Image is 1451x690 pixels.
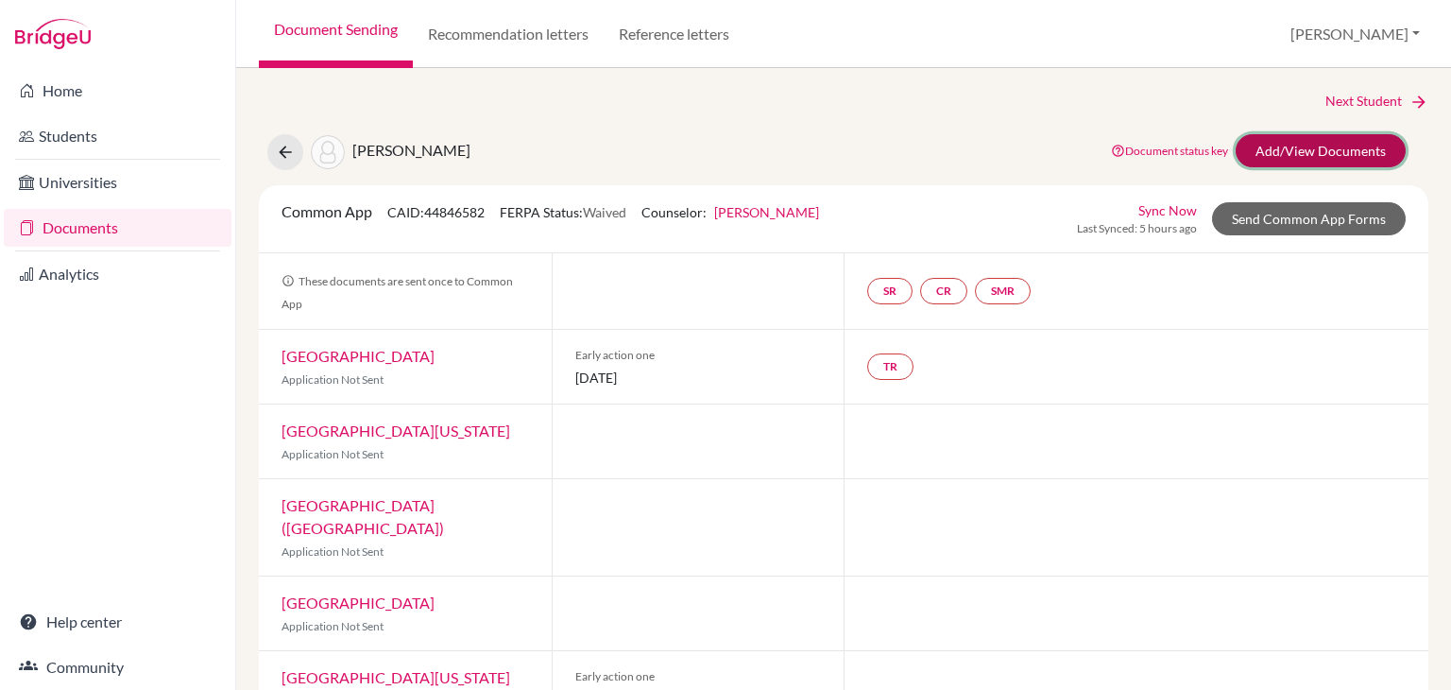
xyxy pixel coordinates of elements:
a: [PERSON_NAME] [714,204,819,220]
a: Universities [4,164,231,201]
a: CR [920,278,967,304]
a: Home [4,72,231,110]
span: These documents are sent once to Common App [282,274,513,311]
span: Early action one [575,347,822,364]
span: CAID: 44846582 [387,204,485,220]
span: Last Synced: 5 hours ago [1077,220,1197,237]
a: Help center [4,603,231,641]
img: Bridge-U [15,19,91,49]
a: [GEOGRAPHIC_DATA][US_STATE] [282,668,510,686]
a: Document status key [1111,144,1228,158]
a: [GEOGRAPHIC_DATA] ([GEOGRAPHIC_DATA]) [282,496,444,537]
a: Next Student [1325,91,1428,112]
a: Analytics [4,255,231,293]
a: [GEOGRAPHIC_DATA] [282,594,435,612]
button: [PERSON_NAME] [1282,16,1428,52]
span: FERPA Status: [500,204,626,220]
a: Sync Now [1138,200,1197,220]
a: Documents [4,209,231,247]
span: Counselor: [641,204,819,220]
a: Add/View Documents [1236,134,1406,167]
a: Community [4,648,231,686]
span: Waived [583,204,626,220]
a: SMR [975,278,1031,304]
span: Application Not Sent [282,544,384,559]
span: [DATE] [575,368,822,388]
a: Students [4,117,231,155]
a: Send Common App Forms [1212,202,1406,235]
a: [GEOGRAPHIC_DATA] [282,347,435,365]
a: [GEOGRAPHIC_DATA][US_STATE] [282,422,510,440]
a: TR [867,354,913,380]
span: [PERSON_NAME] [352,141,470,159]
span: Application Not Sent [282,447,384,461]
span: Application Not Sent [282,619,384,633]
span: Early action one [575,668,822,685]
span: Application Not Sent [282,372,384,387]
a: SR [867,278,913,304]
span: Common App [282,202,372,220]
